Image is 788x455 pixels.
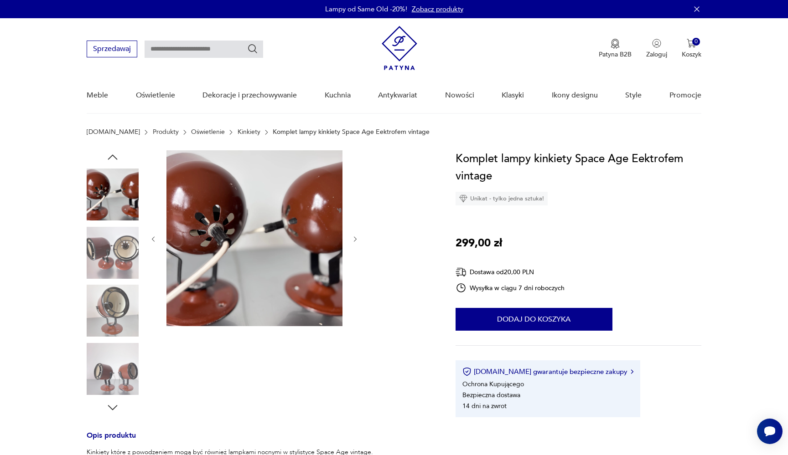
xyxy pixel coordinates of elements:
[631,369,633,374] img: Ikona strzałki w prawo
[462,380,524,389] li: Ochrona Kupującego
[325,78,351,113] a: Kuchnia
[599,39,632,59] a: Ikona medaluPatyna B2B
[462,402,507,410] li: 14 dni na zwrot
[87,227,139,279] img: Zdjęcie produktu Komplet lampy kinkiety Space Age Eektrofem vintage
[166,150,342,326] img: Zdjęcie produktu Komplet lampy kinkiety Space Age Eektrofem vintage
[456,308,612,331] button: Dodaj do koszyka
[599,50,632,59] p: Patyna B2B
[273,128,430,136] p: Komplet lampy kinkiety Space Age Eektrofem vintage
[238,128,260,136] a: Kinkiety
[153,128,179,136] a: Produkty
[456,266,467,278] img: Ikona dostawy
[462,367,633,376] button: [DOMAIN_NAME] gwarantuje bezpieczne zakupy
[652,39,661,48] img: Ikonka użytkownika
[599,39,632,59] button: Patyna B2B
[456,192,548,205] div: Unikat - tylko jedna sztuka!
[136,78,175,113] a: Oświetlenie
[646,39,667,59] button: Zaloguj
[445,78,474,113] a: Nowości
[87,343,139,395] img: Zdjęcie produktu Komplet lampy kinkiety Space Age Eektrofem vintage
[646,50,667,59] p: Zaloguj
[87,169,139,220] img: Zdjęcie produktu Komplet lampy kinkiety Space Age Eektrofem vintage
[382,26,417,70] img: Patyna - sklep z meblami i dekoracjami vintage
[625,78,642,113] a: Style
[247,43,258,54] button: Szukaj
[456,266,565,278] div: Dostawa od 20,00 PLN
[87,433,434,448] h3: Opis produktu
[687,39,696,48] img: Ikona koszyka
[682,50,701,59] p: Koszyk
[87,285,139,337] img: Zdjęcie produktu Komplet lampy kinkiety Space Age Eektrofem vintage
[202,78,297,113] a: Dekoracje i przechowywanie
[757,419,783,444] iframe: Smartsupp widget button
[456,235,502,252] p: 299,00 zł
[87,46,137,53] a: Sprzedawaj
[378,78,417,113] a: Antykwariat
[87,41,137,57] button: Sprzedawaj
[325,5,407,14] p: Lampy od Same Old -20%!
[456,150,701,185] h1: Komplet lampy kinkiety Space Age Eektrofem vintage
[611,39,620,49] img: Ikona medalu
[682,39,701,59] button: 0Koszyk
[669,78,701,113] a: Promocje
[412,5,463,14] a: Zobacz produkty
[87,78,108,113] a: Meble
[191,128,225,136] a: Oświetlenie
[87,128,140,136] a: [DOMAIN_NAME]
[552,78,598,113] a: Ikony designu
[459,194,467,203] img: Ikona diamentu
[456,282,565,293] div: Wysyłka w ciągu 7 dni roboczych
[692,38,700,46] div: 0
[462,367,472,376] img: Ikona certyfikatu
[462,391,520,399] li: Bezpieczna dostawa
[502,78,524,113] a: Klasyki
